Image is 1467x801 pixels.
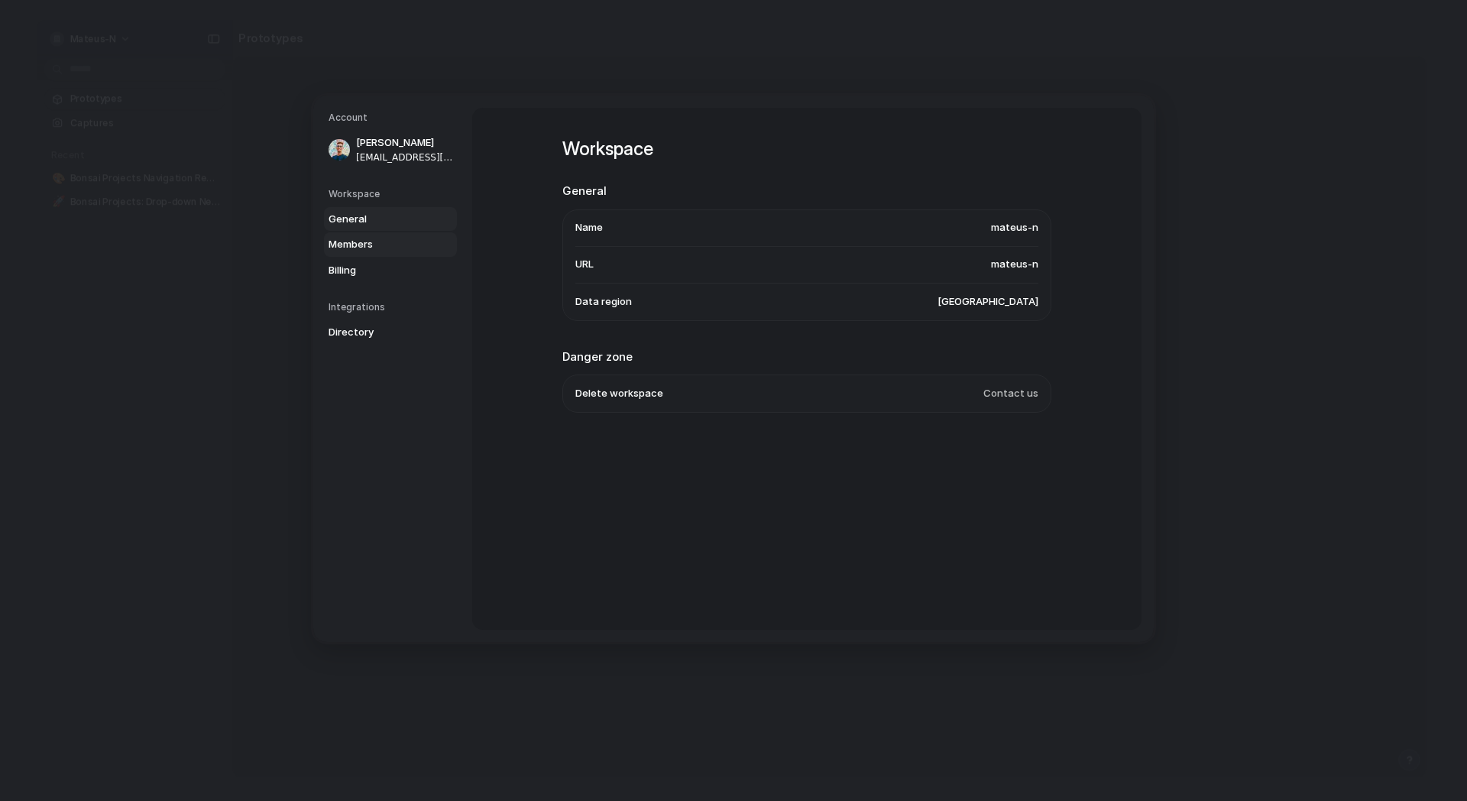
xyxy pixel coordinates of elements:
[983,386,1038,401] span: Contact us
[324,232,457,257] a: Members
[356,150,454,164] span: [EMAIL_ADDRESS][DOMAIN_NAME]
[938,293,1038,309] span: [GEOGRAPHIC_DATA]
[324,258,457,282] a: Billing
[991,257,1038,272] span: mateus-n
[324,131,457,169] a: [PERSON_NAME][EMAIL_ADDRESS][DOMAIN_NAME]
[329,111,457,125] h5: Account
[562,135,1051,163] h1: Workspace
[562,183,1051,200] h2: General
[324,206,457,231] a: General
[575,257,594,272] span: URL
[329,186,457,200] h5: Workspace
[329,211,426,226] span: General
[356,135,454,151] span: [PERSON_NAME]
[329,325,426,340] span: Directory
[329,300,457,314] h5: Integrations
[575,220,603,235] span: Name
[991,220,1038,235] span: mateus-n
[575,293,632,309] span: Data region
[329,262,426,277] span: Billing
[562,348,1051,365] h2: Danger zone
[324,320,457,345] a: Directory
[329,237,426,252] span: Members
[575,386,663,401] span: Delete workspace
